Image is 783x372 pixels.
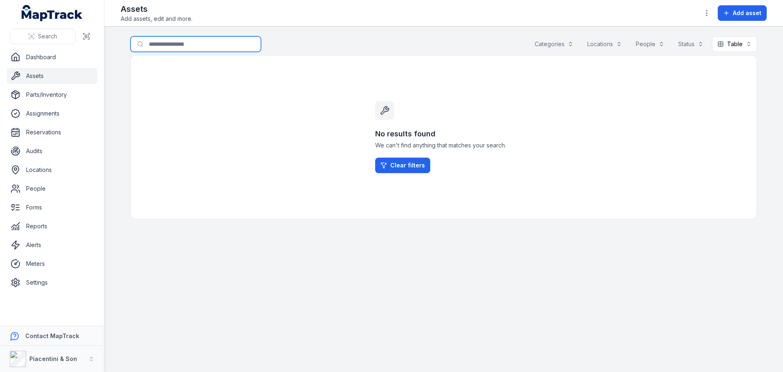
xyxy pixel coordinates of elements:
a: Reservations [7,124,97,140]
a: Parts/Inventory [7,87,97,103]
a: Settings [7,274,97,291]
a: People [7,180,97,197]
a: Dashboard [7,49,97,65]
a: Alerts [7,237,97,253]
button: Status [673,36,709,52]
a: Meters [7,256,97,272]
strong: Piacentini & Son [29,355,77,362]
a: Locations [7,162,97,178]
a: Audits [7,143,97,159]
span: Add asset [733,9,761,17]
button: Add asset [718,5,767,21]
span: Search [38,32,57,40]
button: Search [10,29,75,44]
a: Reports [7,218,97,234]
a: Clear filters [375,158,430,173]
button: People [630,36,670,52]
a: Assignments [7,105,97,122]
h2: Assets [121,3,192,15]
span: We can't find anything that matches your search. [375,141,512,149]
a: MapTrack [22,5,83,21]
h3: No results found [375,128,512,140]
span: Add assets, edit and more. [121,15,192,23]
button: Table [712,36,757,52]
a: Assets [7,68,97,84]
a: Forms [7,199,97,216]
strong: Contact MapTrack [25,332,79,339]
